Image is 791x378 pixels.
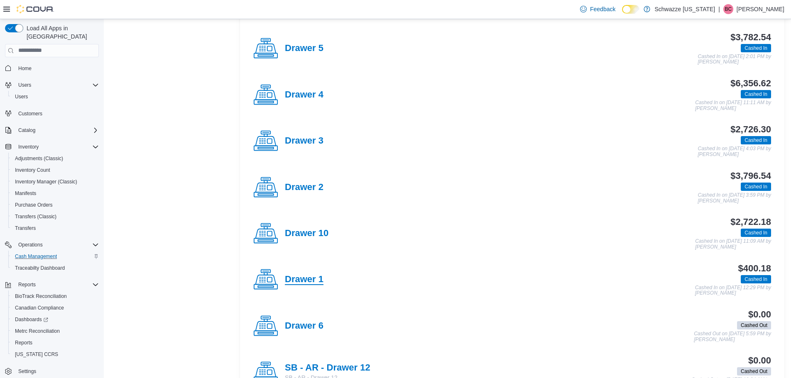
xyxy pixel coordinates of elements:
span: Reports [18,281,36,288]
button: Transfers (Classic) [8,211,102,222]
span: Traceabilty Dashboard [12,263,99,273]
span: Traceabilty Dashboard [15,265,65,271]
a: Home [15,63,35,73]
div: Brennan Croy [723,4,733,14]
button: Traceabilty Dashboard [8,262,102,274]
span: Cashed Out [737,321,771,329]
h3: $6,356.62 [730,78,771,88]
button: Cash Management [8,251,102,262]
p: Cashed In on [DATE] 4:03 PM by [PERSON_NAME] [698,146,771,157]
h4: Drawer 2 [285,182,323,193]
p: Cashed Out on [DATE] 5:59 PM by [PERSON_NAME] [694,331,771,342]
a: Adjustments (Classic) [12,154,66,163]
a: Cash Management [12,251,60,261]
span: Operations [15,240,99,250]
button: Users [15,80,34,90]
span: Cashed In [744,44,767,52]
span: Users [18,82,31,88]
span: Metrc Reconciliation [15,328,60,334]
span: Cashed In [741,44,771,52]
span: Dashboards [12,315,99,324]
a: BioTrack Reconciliation [12,291,70,301]
span: Transfers (Classic) [15,213,56,220]
p: Cashed In on [DATE] 11:11 AM by [PERSON_NAME] [695,100,771,111]
a: Transfers [12,223,39,233]
span: Manifests [12,188,99,198]
button: Reports [8,337,102,349]
img: Cova [17,5,54,13]
span: Settings [18,368,36,375]
h3: $0.00 [748,310,771,319]
span: Manifests [15,190,36,197]
span: Adjustments (Classic) [12,154,99,163]
span: Cashed In [744,229,767,237]
span: Transfers [12,223,99,233]
h3: $2,722.18 [730,217,771,227]
span: Cashed Out [741,368,767,375]
h3: $3,782.54 [730,32,771,42]
span: Users [15,80,99,90]
span: Cashed Out [741,322,767,329]
button: Operations [2,239,102,251]
a: Customers [15,109,46,119]
span: Users [15,93,28,100]
span: Home [15,63,99,73]
span: Home [18,65,32,72]
h3: $2,726.30 [730,124,771,134]
button: Canadian Compliance [8,302,102,314]
a: Purchase Orders [12,200,56,210]
span: Purchase Orders [12,200,99,210]
span: Canadian Compliance [12,303,99,313]
span: Operations [18,241,43,248]
span: Cashed Out [737,367,771,376]
span: Cashed In [741,229,771,237]
a: [US_STATE] CCRS [12,349,61,359]
button: Purchase Orders [8,199,102,211]
span: [US_STATE] CCRS [15,351,58,358]
span: Cashed In [741,275,771,283]
h4: Drawer 3 [285,136,323,146]
button: Inventory Manager (Classic) [8,176,102,188]
span: Dashboards [15,316,48,323]
a: Manifests [12,188,39,198]
button: Inventory Count [8,164,102,176]
span: Inventory [18,144,39,150]
a: Dashboards [12,315,51,324]
button: Inventory [2,141,102,153]
span: Feedback [590,5,615,13]
button: Users [2,79,102,91]
span: Inventory Manager (Classic) [12,177,99,187]
span: Cashed In [741,90,771,98]
a: Dashboards [8,314,102,325]
h3: $3,796.54 [730,171,771,181]
h4: Drawer 1 [285,274,323,285]
p: | [718,4,720,14]
span: Customers [18,110,42,117]
button: BioTrack Reconciliation [8,290,102,302]
span: Reports [15,280,99,290]
span: Inventory Count [12,165,99,175]
button: Home [2,62,102,74]
span: Purchase Orders [15,202,53,208]
span: Washington CCRS [12,349,99,359]
h4: Drawer 4 [285,90,323,100]
p: Cashed In on [DATE] 11:09 AM by [PERSON_NAME] [695,239,771,250]
h3: $400.18 [738,263,771,273]
a: Traceabilty Dashboard [12,263,68,273]
button: Customers [2,107,102,119]
span: Transfers [15,225,36,232]
button: Operations [15,240,46,250]
p: Cashed In on [DATE] 2:01 PM by [PERSON_NAME] [698,54,771,65]
button: Reports [2,279,102,290]
p: Schwazze [US_STATE] [654,4,715,14]
h4: Drawer 5 [285,43,323,54]
input: Dark Mode [622,5,639,14]
h3: $0.00 [748,356,771,366]
button: Adjustments (Classic) [8,153,102,164]
span: Transfers (Classic) [12,212,99,222]
span: BioTrack Reconciliation [12,291,99,301]
button: Catalog [2,124,102,136]
span: Load All Apps in [GEOGRAPHIC_DATA] [23,24,99,41]
span: Reports [15,339,32,346]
